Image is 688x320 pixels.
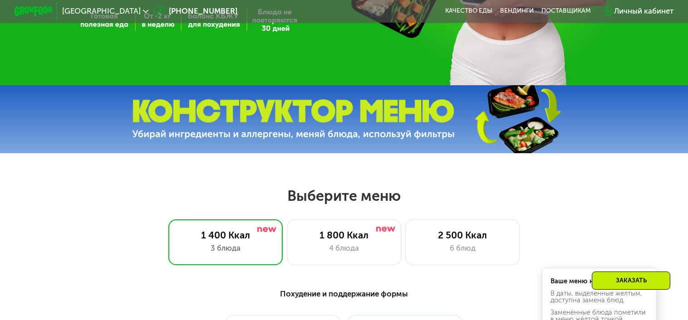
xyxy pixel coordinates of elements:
div: 2 500 Ккал [415,229,510,241]
div: 4 блюда [297,242,392,254]
a: Вендинги [500,7,534,15]
div: В даты, выделенные желтым, доступна замена блюд. [550,290,648,303]
div: 6 блюд [415,242,510,254]
div: 3 блюда [178,242,273,254]
div: 1 400 Ккал [178,229,273,241]
div: Похудение и поддержание формы [61,288,627,300]
div: Заказать [592,272,670,290]
div: поставщикам [541,7,591,15]
div: Ваше меню на эту неделю [550,278,648,285]
span: [GEOGRAPHIC_DATA] [62,7,141,15]
div: Личный кабинет [614,5,673,17]
div: 1 800 Ккал [297,229,392,241]
a: [PHONE_NUMBER] [153,5,237,17]
h2: Выберите меню [30,187,657,205]
a: Качество еды [445,7,492,15]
